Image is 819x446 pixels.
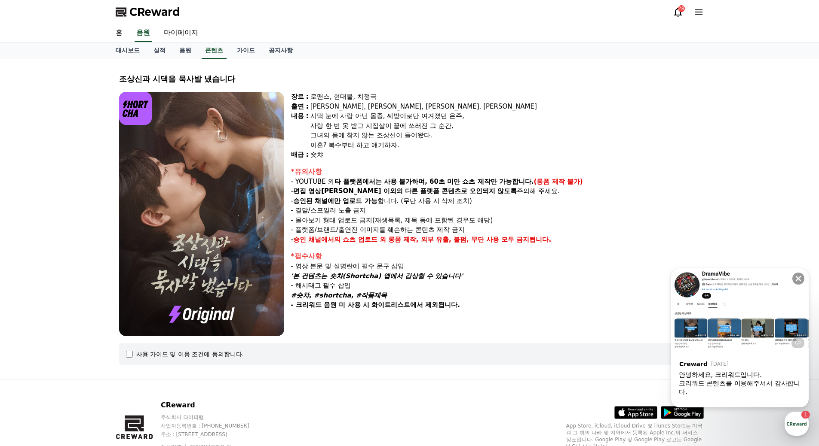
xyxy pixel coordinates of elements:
[129,5,180,19] span: CReward
[27,285,32,292] span: 홈
[291,186,700,196] p: - 주의해 주세요.
[109,24,129,42] a: 홈
[147,42,172,59] a: 실적
[79,285,89,292] span: 대화
[161,400,266,410] p: CReward
[161,414,266,421] p: 주식회사 와이피랩
[135,24,152,42] a: 음원
[133,285,143,292] span: 설정
[310,130,700,140] div: 그녀의 몸에 참지 않는 조상신이 들어왔다.
[310,111,700,121] div: 시댁 눈에 사람 아닌 몸종, 씨받이로만 여겨졌던 은주,
[310,150,700,160] div: 숏챠
[291,251,700,261] div: *필수사항
[291,301,460,309] strong: - 크리워드 음원 미 사용 시 화이트리스트에서 제외됩니다.
[109,42,147,59] a: 대시보드
[310,102,700,112] div: [PERSON_NAME], [PERSON_NAME], [PERSON_NAME], [PERSON_NAME]
[230,42,262,59] a: 가이드
[673,7,683,17] a: 28
[161,431,266,438] p: 주소 : [STREET_ADDRESS]
[291,215,700,225] p: - 몰아보기 형태 업로드 금지(재생목록, 제목 등에 포함된 경우도 해당)
[119,92,152,125] img: logo
[291,177,700,187] p: - YOUTUBE 외
[293,236,386,243] strong: 승인 채널에서의 쇼츠 업로드 외
[291,102,309,112] div: 출연 :
[291,92,309,102] div: 장르 :
[291,261,700,271] p: - 영상 본문 및 설명란에 필수 문구 삽입
[291,150,309,160] div: 배급 :
[310,92,700,102] div: 로맨스, 현대물, 치정극
[291,206,700,215] p: - 결말/스포일러 노출 금지
[334,178,534,185] strong: 타 플랫폼에서는 사용 불가하며, 60초 미만 쇼츠 제작만 가능합니다.
[262,42,300,59] a: 공지사항
[202,42,227,59] a: 콘텐츠
[136,350,244,358] div: 사용 가이드 및 이용 조건에 동의합니다.
[161,422,266,429] p: 사업자등록번호 : [PHONE_NUMBER]
[310,140,700,150] div: 이혼? 복수부터 하고 얘기하자.
[119,92,284,336] img: video
[293,187,403,195] strong: 편집 영상[PERSON_NAME] 이외의
[293,197,377,205] strong: 승인된 채널에만 업로드 가능
[310,121,700,131] div: 사랑 한 번 못 받고 시집살이 끝에 쓰러진 그 순간,
[172,42,198,59] a: 음원
[291,272,463,280] em: '본 컨텐츠는 숏챠(Shortcha) 앱에서 감상할 수 있습니다'
[534,178,583,185] strong: (롱폼 제작 불가)
[291,281,700,291] p: - 해시태그 필수 삽입
[116,5,180,19] a: CReward
[291,225,700,235] p: - 플랫폼/브랜드/출연진 이미지를 훼손하는 콘텐츠 제작 금지
[291,111,309,150] div: 내용 :
[57,272,111,294] a: 1대화
[119,73,700,85] div: 조상신과 시댁을 묵사발 냈습니다
[291,196,700,206] p: - 합니다. (무단 사용 시 삭제 조치)
[87,272,90,279] span: 1
[678,5,685,12] div: 28
[291,235,700,245] p: -
[291,291,387,299] em: #숏챠, #shortcha, #작품제목
[405,187,517,195] strong: 다른 플랫폼 콘텐츠로 오인되지 않도록
[111,272,165,294] a: 설정
[291,167,700,177] div: *유의사항
[388,236,552,243] strong: 롱폼 제작, 외부 유출, 불펌, 무단 사용 모두 금지됩니다.
[157,24,205,42] a: 마이페이지
[3,272,57,294] a: 홈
